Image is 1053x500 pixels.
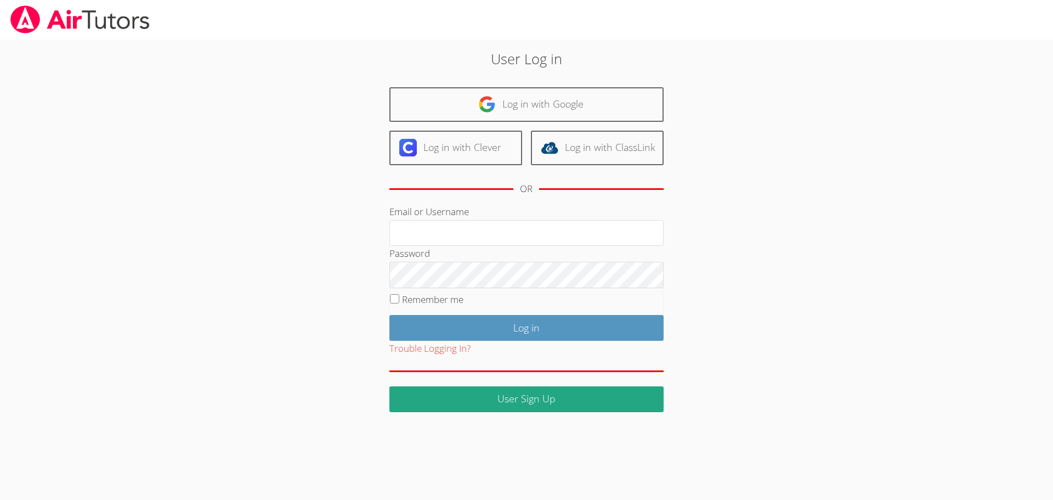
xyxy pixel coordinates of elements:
input: Log in [389,315,664,341]
a: Log in with ClassLink [531,131,664,165]
label: Password [389,247,430,260]
a: Log in with Google [389,87,664,122]
label: Email or Username [389,205,469,218]
button: Trouble Logging In? [389,341,471,357]
h2: User Log in [242,48,811,69]
img: airtutors_banner-c4298cdbf04f3fff15de1276eac7730deb9818008684d7c2e4769d2f7ddbe033.png [9,5,151,33]
a: User Sign Up [389,386,664,412]
img: clever-logo-6eab21bc6e7a338710f1a6ff85c0baf02591cd810cc4098c63d3a4b26e2feb20.svg [399,139,417,156]
img: google-logo-50288ca7cdecda66e5e0955fdab243c47b7ad437acaf1139b6f446037453330a.svg [478,95,496,113]
img: classlink-logo-d6bb404cc1216ec64c9a2012d9dc4662098be43eaf13dc465df04b49fa7ab582.svg [541,139,558,156]
div: OR [520,181,533,197]
a: Log in with Clever [389,131,522,165]
label: Remember me [402,293,463,306]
